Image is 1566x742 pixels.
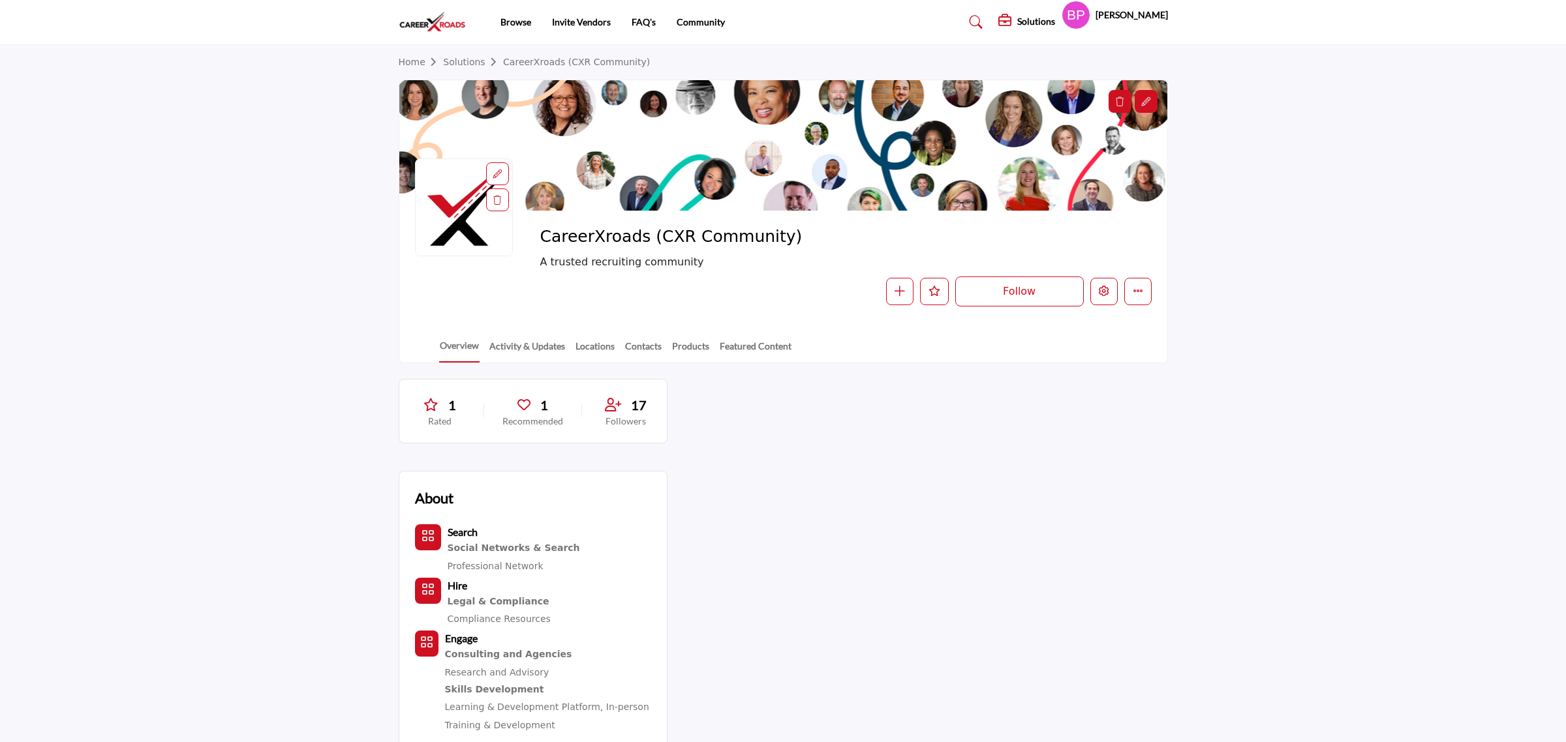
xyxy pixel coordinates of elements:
button: Category Icon [415,631,438,657]
a: Overview [439,338,480,363]
a: Home [399,57,444,67]
span: 1 [540,395,548,415]
div: Resources and services ensuring recruitment practices comply with legal and regulatory requirements. [448,593,551,610]
a: Engage [445,634,478,644]
p: Followers [600,415,651,428]
div: Platforms that combine social networking and search capabilities for recruitment and professional... [448,540,580,557]
span: 17 [631,395,647,415]
span: 1 [448,395,456,415]
h5: Solutions [1017,16,1055,27]
a: Learning & Development Platform, [445,702,604,712]
a: Research and Advisory [445,667,549,677]
a: Featured Content [719,339,792,362]
h5: [PERSON_NAME] [1096,8,1168,22]
b: Hire [448,579,467,591]
a: Hire [448,581,467,591]
button: Category Icon [415,524,441,550]
button: More details [1124,278,1152,305]
div: Aspect Ratio:6:1,Size:1200x200px [1135,90,1158,113]
h2: About [415,487,453,509]
b: Search [448,526,478,538]
a: CareerXroads (CXR Community) [503,57,650,67]
button: Edit company [1090,278,1118,305]
a: Products [671,339,710,362]
p: Recommended [502,415,563,428]
a: Locations [575,339,615,362]
a: Consulting and Agencies [445,646,652,663]
a: Professional Network [448,561,544,571]
a: Compliance Resources [448,614,551,624]
a: Browse [500,16,531,27]
a: Social Networks & Search [448,540,580,557]
a: Invite Vendors [552,16,611,27]
div: Aspect Ratio:1:1,Size:400x400px [486,162,509,185]
a: FAQ's [632,16,656,27]
a: Solutions [443,57,503,67]
p: Rated [415,415,466,428]
a: Contacts [624,339,662,362]
a: Skills Development [445,681,652,698]
a: Community [677,16,725,27]
button: Category Icon [415,578,441,604]
div: Programs and platforms focused on the development and enhancement of professional skills and comp... [445,681,652,698]
span: A trusted recruiting community [540,254,957,270]
img: site Logo [399,11,473,33]
div: Solutions [998,14,1055,30]
b: Engage [445,632,478,644]
a: Legal & Compliance [448,593,551,610]
button: Follow [955,276,1084,306]
a: Search [957,12,991,33]
a: Activity & Updates [489,339,566,362]
a: Search [448,527,478,538]
div: Expert services and agencies providing strategic advice and solutions in talent acquisition and m... [445,646,652,663]
button: Like [920,278,949,305]
span: CareerXroads (CXR Community) [540,226,834,248]
button: Show hide supplier dropdown [1062,1,1090,29]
